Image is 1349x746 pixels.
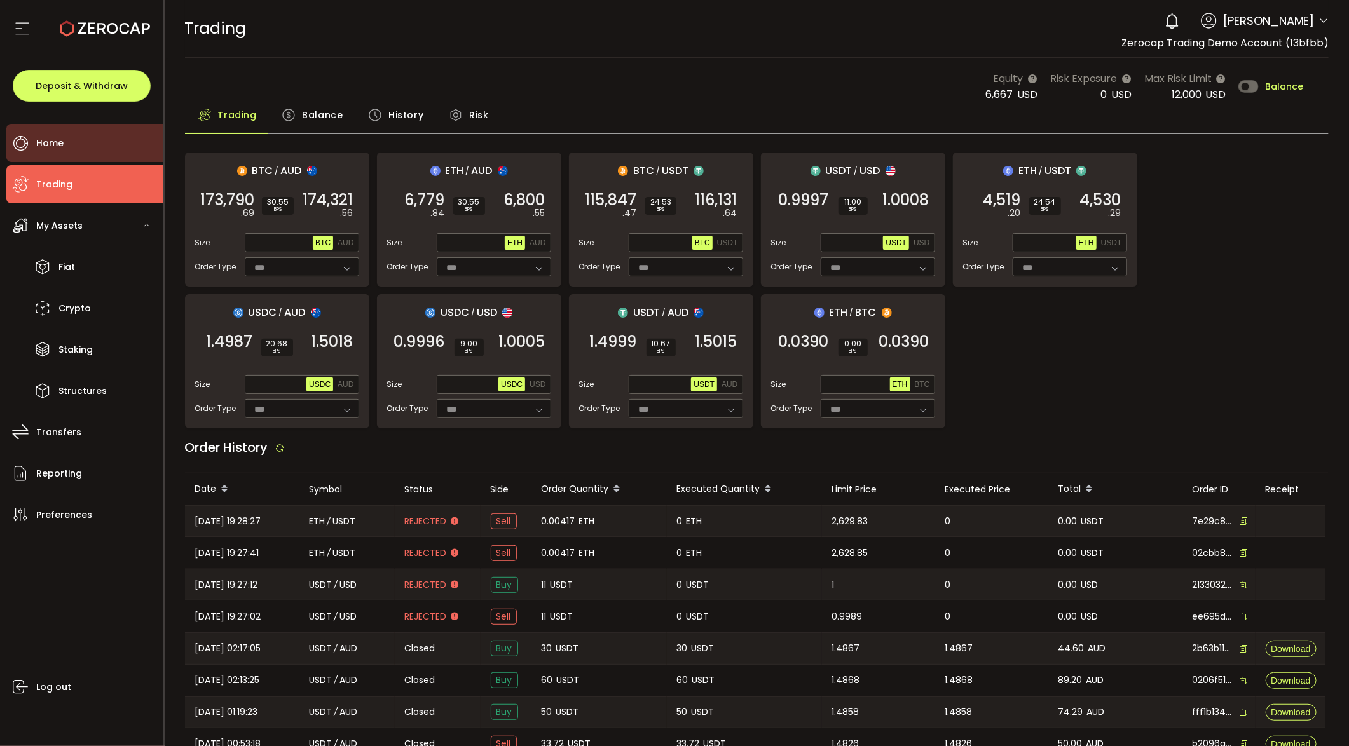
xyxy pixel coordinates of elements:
[1034,206,1056,214] i: BPS
[309,380,331,389] span: USDC
[195,379,210,390] span: Size
[771,261,812,273] span: Order Type
[387,237,402,248] span: Size
[771,379,786,390] span: Size
[1044,163,1071,179] span: USDT
[579,403,620,414] span: Order Type
[405,674,435,687] span: Closed
[667,478,822,500] div: Executed Quantity
[832,641,860,656] span: 1.4867
[590,336,637,348] span: 1.4999
[469,102,488,128] span: Risk
[1193,642,1233,655] span: 2b63b112-f189-40e0-b4b9-9da7afef731c
[893,380,908,389] span: ETH
[405,546,447,560] span: Rejected
[327,546,331,560] em: /
[1193,610,1233,623] span: ee695daf-9417-4e34-b0bf-e4d5ef9e6167
[207,336,253,348] span: 1.4987
[387,403,428,414] span: Order Type
[687,546,702,560] span: ETH
[425,308,435,318] img: usdc_portfolio.svg
[58,341,93,359] span: Staking
[579,261,620,273] span: Order Type
[1088,641,1106,656] span: AUD
[499,336,545,348] span: 1.0005
[1256,482,1325,497] div: Receipt
[430,166,441,176] img: eth_portfolio.svg
[491,672,518,688] span: Buy
[832,705,859,719] span: 1.4858
[405,515,447,528] span: Rejected
[333,546,356,560] span: USDT
[650,206,671,214] i: BPS
[692,673,715,688] span: USDT
[201,194,255,207] span: 173,790
[650,198,671,206] span: 24.53
[1182,482,1256,497] div: Order ID
[1048,478,1182,500] div: Total
[267,198,289,206] span: 30.55
[822,482,935,497] div: Limit Price
[195,578,258,592] span: [DATE] 19:27:12
[527,377,548,391] button: USD
[1086,673,1104,688] span: AUD
[832,514,868,529] span: 2,629.83
[338,380,353,389] span: AUD
[652,348,671,355] i: BPS
[722,380,737,389] span: AUD
[185,17,247,39] span: Trading
[695,238,710,247] span: BTC
[623,207,637,220] em: .47
[890,377,910,391] button: ETH
[542,673,553,688] span: 60
[723,207,737,220] em: .64
[633,304,660,320] span: USDT
[844,206,863,214] i: BPS
[662,163,688,179] span: USDT
[1205,87,1226,102] span: USD
[310,578,332,592] span: USDT
[1266,704,1317,721] button: Download
[652,340,671,348] span: 10.67
[531,478,667,500] div: Order Quantity
[832,578,835,592] span: 1
[692,705,715,719] span: USDT
[338,238,353,247] span: AUD
[491,577,518,593] span: Buy
[579,237,594,248] span: Size
[1099,236,1125,250] button: USDT
[914,238,929,247] span: USD
[491,641,518,656] span: Buy
[387,261,428,273] span: Order Type
[945,514,951,529] span: 0
[233,308,243,318] img: usdc_portfolio.svg
[334,609,338,624] em: /
[458,198,480,206] span: 30.55
[695,336,737,348] span: 1.5015
[994,71,1024,86] span: Equity
[1285,685,1349,746] iframe: Chat Widget
[771,403,812,414] span: Order Type
[557,673,580,688] span: USDT
[460,340,479,348] span: 9.00
[491,609,517,625] span: Sell
[811,166,821,176] img: usdt_portfolio.svg
[466,165,470,177] em: /
[830,304,848,320] span: ETH
[856,304,877,320] span: BTC
[1034,198,1056,206] span: 24.54
[530,238,545,247] span: AUD
[633,163,654,179] span: BTC
[327,514,331,529] em: /
[542,546,575,560] span: 0.00417
[677,578,683,592] span: 0
[1101,87,1107,102] span: 0
[814,308,825,318] img: eth_portfolio.svg
[471,307,475,318] em: /
[882,308,892,318] img: btc_portfolio.svg
[387,379,402,390] span: Size
[1271,708,1310,717] span: Download
[405,194,445,207] span: 6,779
[1080,194,1121,207] span: 4,530
[692,236,713,250] button: BTC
